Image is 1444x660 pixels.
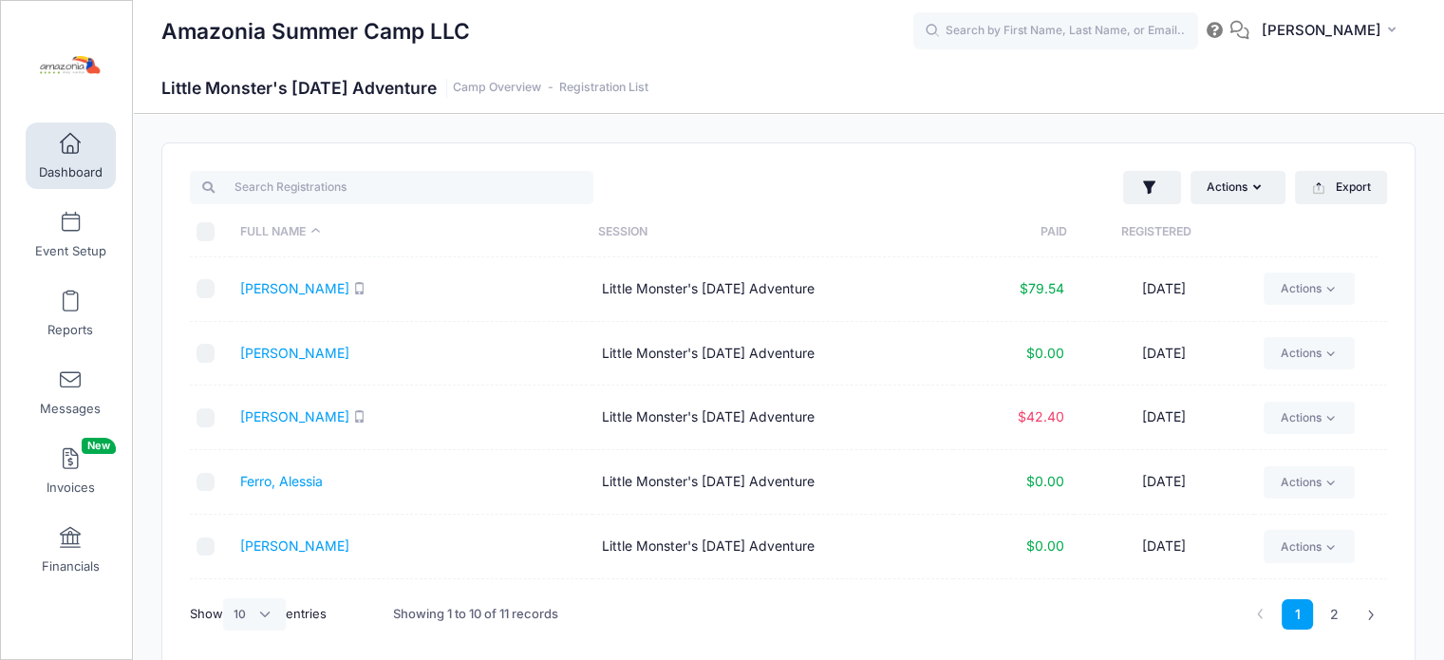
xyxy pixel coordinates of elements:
div: Showing 1 to 10 of 11 records [393,593,558,636]
td: Little Monster's [DATE] Adventure [592,257,954,322]
th: Paid: activate to sort column ascending [947,207,1067,257]
input: Search by First Name, Last Name, or Email... [913,12,1198,50]
a: [PERSON_NAME] [240,280,349,296]
td: Little Monster's [DATE] Adventure [592,322,954,387]
td: Little Monster's [DATE] Adventure [592,515,954,579]
span: Invoices [47,480,95,496]
span: $0.00 [1026,345,1064,361]
i: SMS enabled [353,282,366,294]
a: Actions [1264,337,1354,369]
td: [DATE] [1074,579,1254,644]
a: Reports [26,280,116,347]
td: [DATE] [1074,450,1254,515]
button: Export [1295,171,1387,203]
a: [PERSON_NAME] [240,537,349,554]
button: [PERSON_NAME] [1249,9,1416,53]
span: Financials [42,558,100,575]
a: InvoicesNew [26,438,116,504]
span: Event Setup [35,243,106,259]
td: [DATE] [1074,257,1254,322]
td: Little Monster's [DATE] Adventure [592,579,954,644]
span: Messages [40,401,101,417]
a: Actions [1264,530,1354,562]
a: 2 [1319,599,1350,631]
th: Registered: activate to sort column ascending [1067,207,1247,257]
td: [DATE] [1074,322,1254,387]
h1: Amazonia Summer Camp LLC [161,9,470,53]
span: $0.00 [1026,473,1064,489]
a: Event Setup [26,201,116,268]
span: Dashboard [39,164,103,180]
span: Reports [47,322,93,338]
a: Financials [26,517,116,583]
i: SMS enabled [353,410,366,423]
td: Little Monster's [DATE] Adventure [592,386,954,450]
span: [PERSON_NAME] [1262,20,1381,41]
a: [PERSON_NAME] [240,408,349,424]
th: Session: activate to sort column ascending [589,207,947,257]
span: $42.40 [1018,408,1064,424]
a: Actions [1264,402,1354,434]
td: [DATE] [1074,386,1254,450]
label: Show entries [190,598,327,631]
a: Ferro, Alessia [240,473,323,489]
input: Search Registrations [190,171,593,203]
img: Amazonia Summer Camp LLC [32,29,103,101]
td: [DATE] [1074,515,1254,579]
a: [PERSON_NAME] [240,345,349,361]
button: Actions [1191,171,1285,203]
a: Registration List [559,81,648,95]
a: Actions [1264,466,1354,499]
th: Full Name: activate to sort column descending [231,207,589,257]
a: Camp Overview [453,81,541,95]
h1: Little Monster's [DATE] Adventure [161,78,648,98]
span: New [82,438,116,454]
a: Amazonia Summer Camp LLC [1,20,134,110]
a: 1 [1282,599,1313,631]
a: Messages [26,359,116,425]
a: Actions [1264,273,1354,305]
select: Showentries [223,598,286,631]
span: $79.54 [1020,280,1064,296]
td: Little Monster's [DATE] Adventure [592,450,954,515]
a: Dashboard [26,123,116,189]
span: $0.00 [1026,537,1064,554]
